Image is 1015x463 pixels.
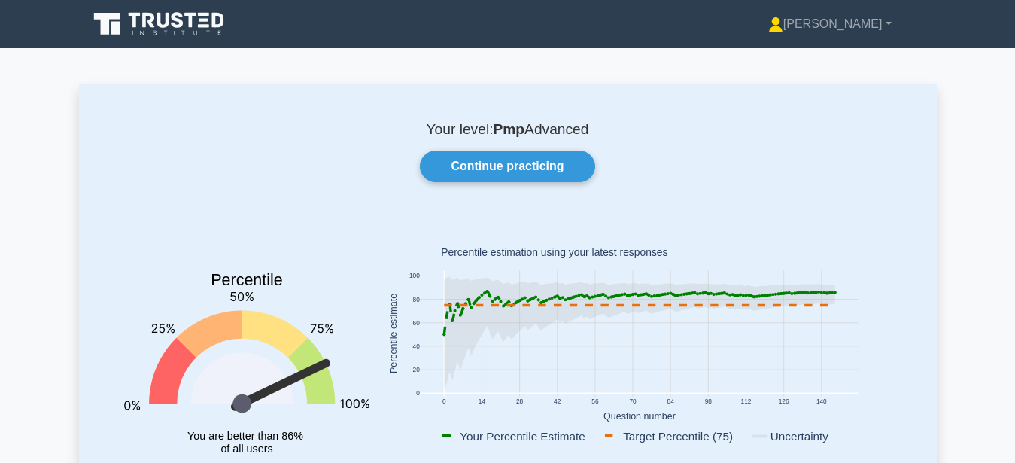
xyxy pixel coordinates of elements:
[412,319,420,327] text: 60
[603,411,676,422] text: Question number
[667,398,674,405] text: 84
[816,398,826,405] text: 140
[515,398,523,405] text: 28
[416,390,420,398] text: 0
[409,273,419,280] text: 100
[629,398,637,405] text: 70
[493,121,524,137] b: Pmp
[778,398,789,405] text: 126
[441,247,667,259] text: Percentile estimation using your latest responses
[220,443,272,455] tspan: of all users
[412,343,420,350] text: 40
[442,398,445,405] text: 0
[591,398,599,405] text: 56
[115,120,901,139] p: Your level: Advanced
[420,151,594,182] a: Continue practicing
[704,398,712,405] text: 98
[554,398,561,405] text: 42
[187,430,303,442] tspan: You are better than 86%
[412,296,420,303] text: 80
[412,366,420,373] text: 20
[211,271,283,289] text: Percentile
[388,294,399,373] text: Percentile estimate
[732,9,928,39] a: [PERSON_NAME]
[740,398,751,405] text: 112
[478,398,485,405] text: 14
